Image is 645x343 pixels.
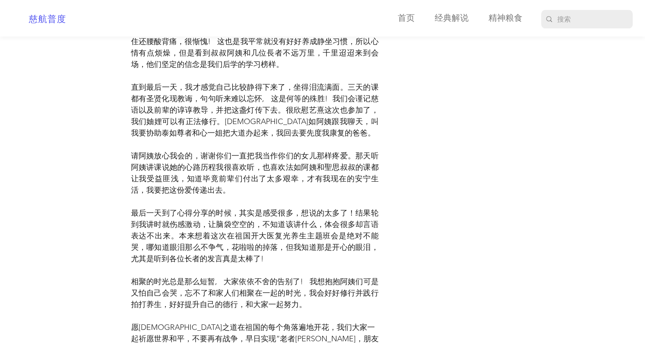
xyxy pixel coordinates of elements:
[484,12,527,25] p: 精神粮食
[557,10,615,28] input: 搜索
[384,12,529,25] nav: 網址
[131,277,379,309] span: 相聚的时光总是那么短暂, 大家依依不舍的告别了! 我想抱抱阿姨们可是又怕自己会哭，忘不了和家人们相聚在一起的时光，我会好好修行并践行拍打养生，好好提升自己的德行，和大家一起努力。
[394,12,419,25] p: 首页
[131,83,379,138] span: 直到最后一天，我才感觉自己比较静得下来了，坐得泪流满面。三天的课都有圣贤化现教诲，句句听来难以忘怀, 这是何等的殊胜! 我们会谨记慈语以及前辈的谆谆教导，并把这盏灯传下去。很欣慰艺熹这次也参加了...
[131,14,379,69] span: 叔叔阿姨们以及同学为了这次养生课可以顺利进行，不辞辛苦早早先到准备，看到大家为我们到来忙前忙后很是感动。第一天静坐课，我老是坐不住还腰酸背痛，很惭愧! 这也是我平常就没有好好养成静坐习惯，所以心...
[430,12,473,25] p: 经典解说
[131,208,379,263] span: 最后一天到了心得分享的时候，其实是感受很多，想说的太多了！结果轮到我讲时就伤感激动，让脑袋空空的，不知道该讲什么，体会很多却言语表达不出来。本来想着这次在祖国开大医复光养生主题班会是绝对不能哭，...
[384,12,421,25] a: 首页
[131,151,379,195] span: 请阿姨放心我会的，谢谢你们一直把我当作你们的女儿那样疼爱。那天听阿姨讲课说她的心路历程我很喜欢听，也喜欢法如阿姨和聖思叔叔的课都让我受益匪浅，知道毕竟前辈们付出了太多艰幸，才有我现在的安宁生活，...
[29,15,66,24] a: 慈航普度
[475,12,529,25] a: 精神粮食
[421,12,475,25] a: 经典解说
